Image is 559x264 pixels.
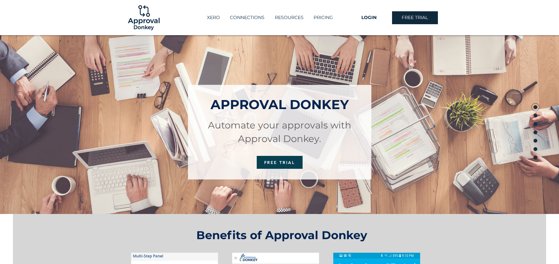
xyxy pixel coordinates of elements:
span: Benefits of Approval Donkey [196,228,367,242]
p: RESOURCES [272,12,307,23]
p: CONNECTIONS [227,12,268,23]
a: XERO [202,12,225,23]
nav: Site [194,12,346,23]
span: FREE TRIAL [264,160,295,165]
span: Automate your approvals with Approval Donkey. [208,119,351,144]
a: FREE TRIAL [392,11,438,24]
span: APPROVAL DONKEY [211,96,349,112]
p: XERO [204,12,223,23]
div: RESOURCES [270,12,308,23]
a: FREE TRIAL [257,156,303,169]
a: LOGIN [346,11,392,24]
span: LOGIN [361,15,377,21]
p: PRICING [310,12,336,23]
nav: Page [531,103,540,161]
a: PRICING [308,12,338,23]
span: FREE TRIAL [402,15,428,21]
a: CONNECTIONS [225,12,270,23]
img: Logo-01.png [126,0,161,35]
